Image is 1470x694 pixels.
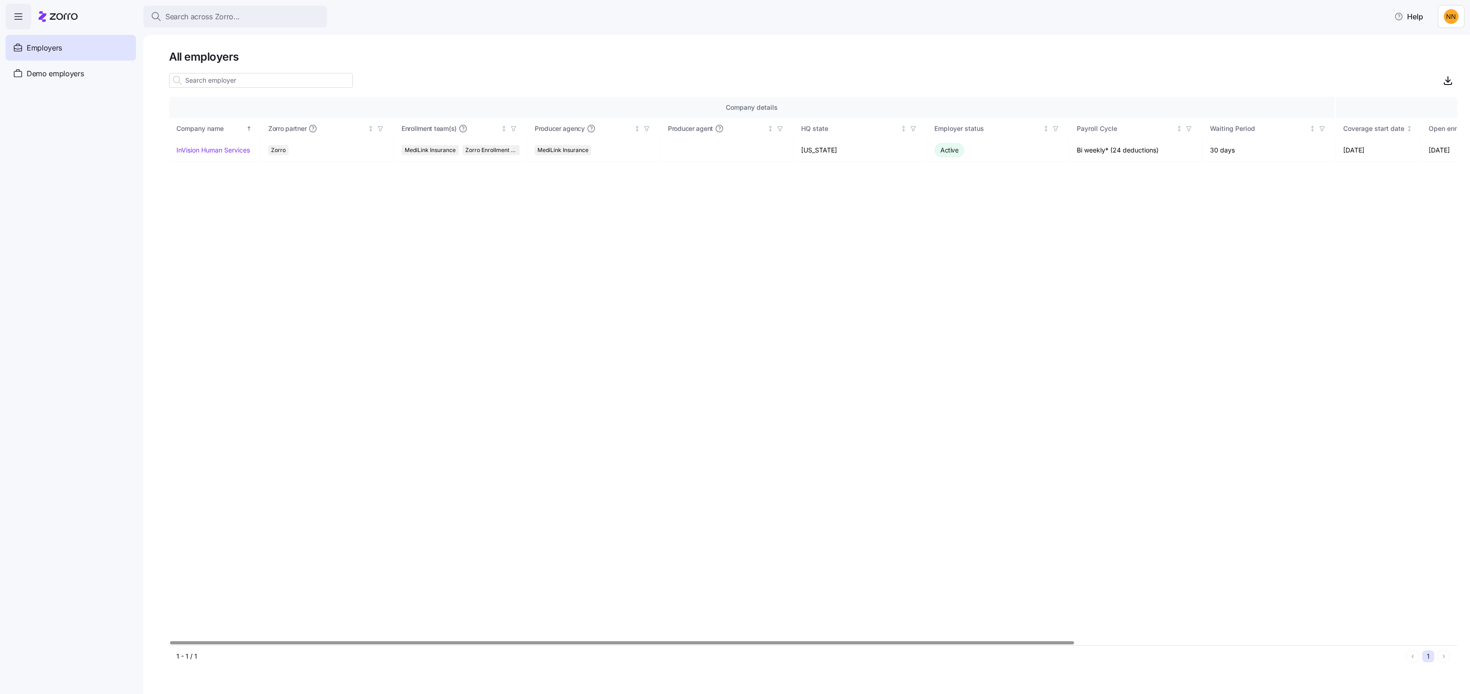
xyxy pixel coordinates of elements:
[1394,11,1423,22] span: Help
[501,125,507,132] div: Not sorted
[1444,9,1459,24] img: 03df8804be8400ef86d83aae3e04acca
[1043,125,1049,132] div: Not sorted
[1387,7,1430,26] button: Help
[1176,125,1182,132] div: Not sorted
[176,146,250,155] a: InVision Human Services
[394,118,527,139] th: Enrollment team(s)Not sorted
[367,125,374,132] div: Not sorted
[405,145,456,155] span: MediLink Insurance
[6,61,136,86] a: Demo employers
[535,124,585,133] span: Producer agency
[1203,118,1336,139] th: Waiting PeriodNot sorted
[940,146,958,154] span: Active
[143,6,327,28] button: Search across Zorro...
[268,124,306,133] span: Zorro partner
[246,125,252,132] div: Sorted ascending
[1069,139,1203,162] td: Bi weekly* (24 deductions)
[1210,124,1307,134] div: Waiting Period
[668,124,713,133] span: Producer agent
[1406,125,1413,132] div: Not sorted
[169,118,261,139] th: Company nameSorted ascending
[176,124,244,134] div: Company name
[1438,650,1450,662] button: Next page
[1077,124,1174,134] div: Payroll Cycle
[165,11,240,23] span: Search across Zorro...
[794,118,927,139] th: HQ stateNot sorted
[1336,118,1421,139] th: Coverage start dateNot sorted
[261,118,394,139] th: Zorro partnerNot sorted
[27,42,62,54] span: Employers
[1422,650,1434,662] button: 1
[1343,124,1404,134] div: Coverage start date
[6,35,136,61] a: Employers
[1407,650,1419,662] button: Previous page
[271,145,286,155] span: Zorro
[27,68,84,79] span: Demo employers
[801,124,899,134] div: HQ state
[1069,118,1203,139] th: Payroll CycleNot sorted
[176,652,1403,661] div: 1 - 1 / 1
[900,125,907,132] div: Not sorted
[537,145,588,155] span: MediLink Insurance
[1336,139,1421,162] td: [DATE]
[934,124,1041,134] div: Employer status
[169,50,1457,64] h1: All employers
[401,124,457,133] span: Enrollment team(s)
[527,118,661,139] th: Producer agencyNot sorted
[634,125,640,132] div: Not sorted
[176,102,1327,113] div: Company details
[169,73,353,88] input: Search employer
[1203,139,1336,162] td: 30 days
[927,118,1069,139] th: Employer statusNot sorted
[465,145,517,155] span: Zorro Enrollment Team
[661,118,794,139] th: Producer agentNot sorted
[767,125,774,132] div: Not sorted
[1309,125,1316,132] div: Not sorted
[794,139,927,162] td: [US_STATE]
